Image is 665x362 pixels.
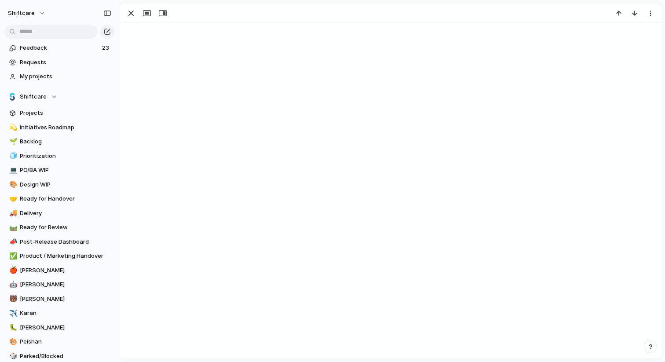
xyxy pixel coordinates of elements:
span: Requests [20,58,111,67]
a: ✅Product / Marketing Handover [4,249,114,263]
div: 🤖 [9,280,15,290]
a: Requests [4,56,114,69]
button: 💻 [8,166,17,175]
a: 🧊Prioritization [4,150,114,163]
a: 💻PO/BA WIP [4,164,114,177]
div: 🧊 [9,151,15,161]
div: 🚚 [9,208,15,218]
span: Karan [20,309,111,318]
button: ✈️ [8,309,17,318]
span: My projects [20,72,111,81]
span: Product / Marketing Handover [20,252,111,260]
div: 💻 [9,165,15,176]
button: 🌱 [8,137,17,146]
button: 🍎 [8,266,17,275]
button: 🛤️ [8,223,17,232]
button: 🤖 [8,280,17,289]
a: 🐛[PERSON_NAME] [4,321,114,334]
button: Shiftcare [4,90,114,103]
div: 📣 [9,237,15,247]
div: 🐛 [9,322,15,333]
a: ✈️Karan [4,307,114,320]
a: 🐻[PERSON_NAME] [4,293,114,306]
div: 💫 [9,122,15,132]
span: [PERSON_NAME] [20,280,111,289]
button: ✅ [8,252,17,260]
a: Projects [4,106,114,120]
span: Parked/Blocked [20,352,111,361]
button: 🐛 [8,323,17,332]
span: Prioritization [20,152,111,161]
div: 🎨 [9,179,15,190]
a: 🍎[PERSON_NAME] [4,264,114,277]
span: Post-Release Dashboard [20,238,111,246]
button: 🚚 [8,209,17,218]
div: 🛤️ [9,223,15,233]
span: Peishan [20,337,111,346]
div: 🤝 [9,194,15,204]
button: 💫 [8,123,17,132]
div: 🎲 [9,351,15,361]
a: 🚚Delivery [4,207,114,220]
a: 🎨Design WIP [4,178,114,191]
span: 23 [102,44,111,52]
span: Backlog [20,137,111,146]
a: 💫Initiatives Roadmap [4,121,114,134]
button: 🎨 [8,180,17,189]
div: 🍎 [9,265,15,275]
button: 🐻 [8,295,17,303]
button: shiftcare [4,6,50,20]
div: 🐻 [9,294,15,304]
span: Shiftcare [20,92,47,101]
span: [PERSON_NAME] [20,323,111,332]
a: 🌱Backlog [4,135,114,148]
div: ✈️ [9,308,15,318]
span: Design WIP [20,180,111,189]
button: 📣 [8,238,17,246]
span: Delivery [20,209,111,218]
button: 🎨 [8,337,17,346]
span: Ready for Handover [20,194,111,203]
span: [PERSON_NAME] [20,266,111,275]
div: 🎨 [9,337,15,347]
a: 🎨Peishan [4,335,114,348]
a: 🤖[PERSON_NAME] [4,278,114,291]
a: 🤝Ready for Handover [4,192,114,205]
button: 🎲 [8,352,17,361]
span: Feedback [20,44,99,52]
button: 🤝 [8,194,17,203]
span: Initiatives Roadmap [20,123,111,132]
span: [PERSON_NAME] [20,295,111,303]
a: My projects [4,70,114,83]
div: 🌱 [9,137,15,147]
a: 🛤️Ready for Review [4,221,114,234]
div: ✅ [9,251,15,261]
span: Ready for Review [20,223,111,232]
a: Feedback23 [4,41,114,55]
span: Projects [20,109,111,117]
button: 🧊 [8,152,17,161]
a: 📣Post-Release Dashboard [4,235,114,249]
span: PO/BA WIP [20,166,111,175]
span: shiftcare [8,9,35,18]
